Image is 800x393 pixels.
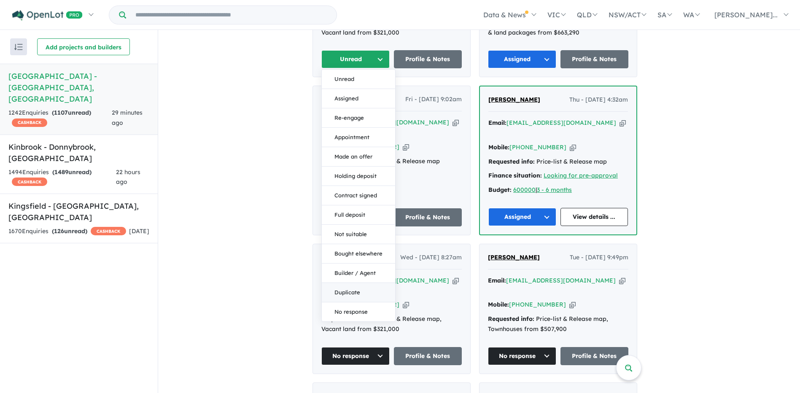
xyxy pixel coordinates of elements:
div: 1242 Enquir ies [8,108,112,128]
div: | [488,185,628,195]
a: [PERSON_NAME] [488,253,540,263]
span: 1489 [54,168,68,176]
button: Assigned [488,208,556,226]
span: 126 [54,227,64,235]
span: Fri - [DATE] 9:02am [405,94,462,105]
span: CASHBACK [12,118,47,127]
span: Wed - [DATE] 8:27am [400,253,462,263]
input: Try estate name, suburb, builder or developer [128,6,335,24]
div: Price-list & Release map [488,157,628,167]
button: No response [488,347,556,365]
button: Copy [453,118,459,127]
a: [EMAIL_ADDRESS][DOMAIN_NAME] [506,277,616,284]
div: Price-list & Release map, Townhouses from $507,900 [488,314,628,334]
button: Assigned [488,50,556,68]
div: 1670 Enquir ies [8,226,126,237]
span: CASHBACK [12,178,47,186]
h5: Kingsfield - [GEOGRAPHIC_DATA] , [GEOGRAPHIC_DATA] [8,200,149,223]
button: Contract signed [322,186,395,205]
div: 1494 Enquir ies [8,167,116,188]
a: 600000 [513,186,536,194]
strong: Requested info: [488,315,534,323]
a: [PERSON_NAME] [488,95,540,105]
button: Bought elsewhere [322,244,395,264]
span: [PERSON_NAME]... [714,11,778,19]
strong: Mobile: [488,301,509,308]
div: Unread [321,69,396,322]
a: Profile & Notes [394,208,462,226]
a: Profile & Notes [394,347,462,365]
div: Price-list & Release map, Vacant land from $321,000 [321,314,462,334]
button: Holding deposit [322,167,395,186]
strong: Mobile: [488,143,509,151]
button: No response [321,347,390,365]
h5: Kinbrook - Donnybrook , [GEOGRAPHIC_DATA] [8,141,149,164]
button: Add projects and builders [37,38,130,55]
button: Copy [570,143,576,152]
a: [PHONE_NUMBER] [509,143,566,151]
button: Copy [569,300,576,309]
a: 3 - 6 months [537,186,572,194]
button: Duplicate [322,283,395,302]
button: Copy [620,118,626,127]
strong: Budget: [488,186,512,194]
button: Assigned [322,89,395,108]
a: [EMAIL_ADDRESS][DOMAIN_NAME] [506,119,616,127]
button: Copy [403,143,409,151]
button: Full deposit [322,205,395,225]
span: [DATE] [129,227,149,235]
strong: Finance situation: [488,172,542,179]
button: Unread [321,50,390,68]
strong: Requested info: [488,158,535,165]
img: Openlot PRO Logo White [12,10,83,21]
span: Thu - [DATE] 4:32am [569,95,628,105]
span: 1107 [54,109,68,116]
button: Copy [403,300,409,309]
strong: Email: [488,277,506,284]
a: Profile & Notes [560,347,629,365]
button: Copy [619,276,625,285]
strong: ( unread) [52,227,87,235]
span: Tue - [DATE] 9:49pm [570,253,628,263]
button: Unread [322,70,395,89]
span: [PERSON_NAME] [488,96,540,103]
strong: Email: [488,119,506,127]
button: Appointment [322,128,395,147]
button: Not suitable [322,225,395,244]
a: Profile & Notes [560,50,629,68]
span: 29 minutes ago [112,109,143,127]
h5: [GEOGRAPHIC_DATA] - [GEOGRAPHIC_DATA] , [GEOGRAPHIC_DATA] [8,70,149,105]
a: [PHONE_NUMBER] [509,301,566,308]
a: Profile & Notes [394,50,462,68]
span: CASHBACK [91,227,126,235]
span: [PERSON_NAME] [488,253,540,261]
button: Re-engage [322,108,395,128]
img: sort.svg [14,44,23,50]
button: Copy [453,276,459,285]
a: View details ... [560,208,628,226]
span: 22 hours ago [116,168,140,186]
strong: ( unread) [52,168,92,176]
a: Looking for pre-approval [544,172,618,179]
strong: ( unread) [52,109,91,116]
button: Made an offer [322,147,395,167]
button: Builder / Agent [322,264,395,283]
button: No response [322,302,395,321]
